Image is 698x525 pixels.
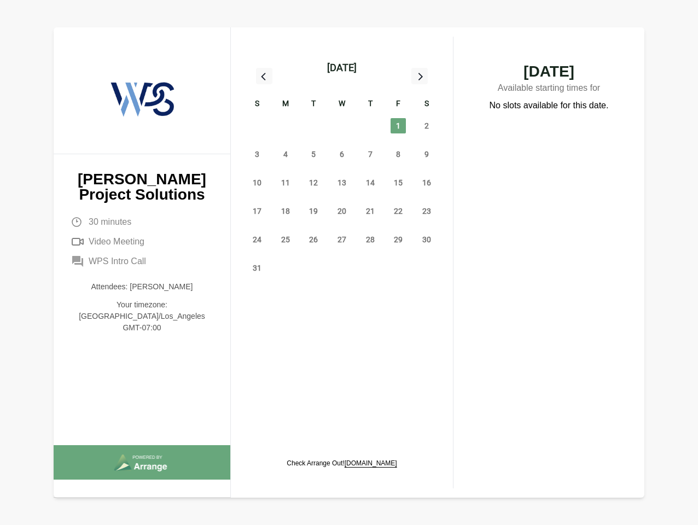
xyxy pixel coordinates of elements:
span: Sunday, August 17, 2025 [249,203,265,219]
div: W [328,97,356,112]
p: Check Arrange Out! [287,459,397,468]
a: [DOMAIN_NAME] [345,459,397,467]
span: Tuesday, August 26, 2025 [306,232,321,247]
span: Saturday, August 23, 2025 [419,203,434,219]
span: Sunday, August 3, 2025 [249,147,265,162]
span: Monday, August 18, 2025 [278,203,293,219]
span: WPS Intro Call [89,255,146,268]
div: S [243,97,271,112]
span: Friday, August 8, 2025 [391,147,406,162]
span: Monday, August 25, 2025 [278,232,293,247]
div: [DATE] [327,60,357,75]
span: Friday, August 29, 2025 [391,232,406,247]
span: Friday, August 1, 2025 [391,118,406,133]
span: Wednesday, August 6, 2025 [334,147,350,162]
span: 30 minutes [89,215,131,229]
p: Available starting times for [475,79,623,99]
p: No slots available for this date. [490,99,609,112]
span: Tuesday, August 12, 2025 [306,175,321,190]
span: [DATE] [475,64,623,79]
span: Wednesday, August 13, 2025 [334,175,350,190]
span: Thursday, August 28, 2025 [363,232,378,247]
span: Friday, August 15, 2025 [391,175,406,190]
span: Sunday, August 24, 2025 [249,232,265,247]
div: T [299,97,328,112]
span: Saturday, August 16, 2025 [419,175,434,190]
div: S [412,97,441,112]
div: F [385,97,413,112]
div: M [271,97,300,112]
div: T [356,97,385,112]
span: Thursday, August 7, 2025 [363,147,378,162]
span: Monday, August 4, 2025 [278,147,293,162]
span: Monday, August 11, 2025 [278,175,293,190]
span: Video Meeting [89,235,144,248]
span: Saturday, August 9, 2025 [419,147,434,162]
span: Wednesday, August 27, 2025 [334,232,350,247]
span: Wednesday, August 20, 2025 [334,203,350,219]
span: Thursday, August 21, 2025 [363,203,378,219]
p: Attendees: [PERSON_NAME] [71,281,213,293]
span: Sunday, August 10, 2025 [249,175,265,190]
span: Friday, August 22, 2025 [391,203,406,219]
p: Your timezone: [GEOGRAPHIC_DATA]/Los_Angeles GMT-07:00 [71,299,213,334]
span: Sunday, August 31, 2025 [249,260,265,276]
span: Saturday, August 30, 2025 [419,232,434,247]
span: Tuesday, August 5, 2025 [306,147,321,162]
p: [PERSON_NAME] Project Solutions [71,172,213,202]
span: Tuesday, August 19, 2025 [306,203,321,219]
span: Thursday, August 14, 2025 [363,175,378,190]
span: Saturday, August 2, 2025 [419,118,434,133]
